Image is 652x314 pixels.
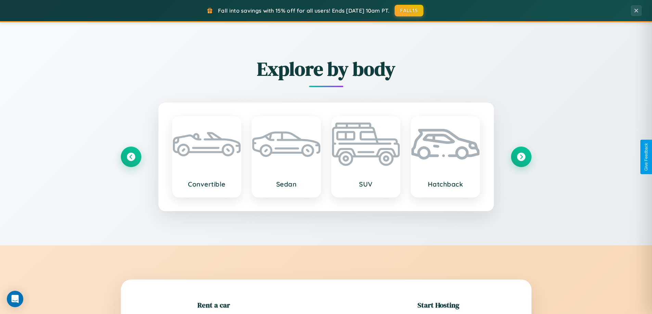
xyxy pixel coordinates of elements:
[644,143,649,171] div: Give Feedback
[259,180,314,188] h3: Sedan
[218,7,389,14] span: Fall into savings with 15% off for all users! Ends [DATE] 10am PT.
[339,180,393,188] h3: SUV
[418,180,473,188] h3: Hatchback
[121,56,532,82] h2: Explore by body
[180,180,234,188] h3: Convertible
[7,291,23,307] div: Open Intercom Messenger
[197,300,230,310] h2: Rent a car
[395,5,423,16] button: FALL15
[418,300,459,310] h2: Start Hosting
